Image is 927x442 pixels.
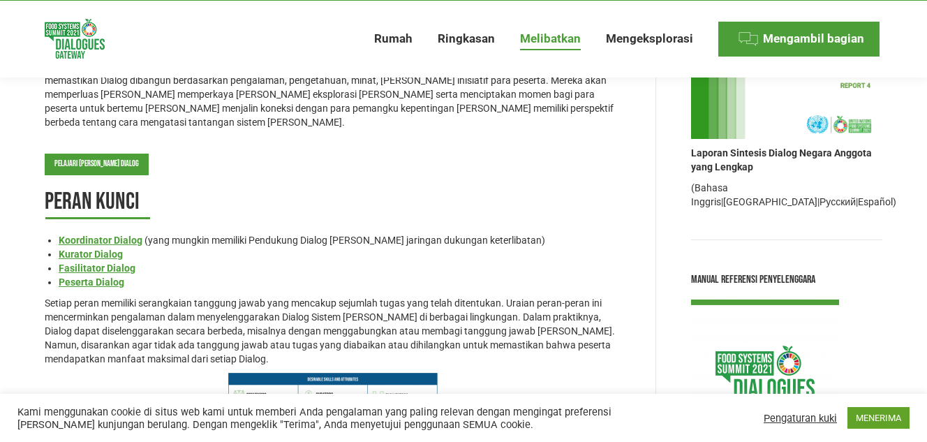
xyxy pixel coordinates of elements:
[723,196,817,207] a: [GEOGRAPHIC_DATA]
[59,277,124,288] a: Peserta Dialog
[606,31,693,45] font: Mengeksplorasi
[438,31,495,45] font: Ringkasan
[691,273,815,286] font: Manual Referensi Penyelenggara
[858,196,893,207] a: Español
[45,154,149,175] a: Pelajari [PERSON_NAME] Dialog
[374,31,413,45] font: Rumah
[17,406,611,431] font: Kami menggunakan cookie di situs web kami untuk memberi Anda pengalaman yang paling relevan denga...
[691,182,728,207] a: Bahasa Inggris
[738,29,759,50] img: Ikon menu
[820,196,856,207] a: Русский
[59,235,142,246] a: Koordinator Dialog
[721,196,723,207] font: |
[691,147,872,172] font: Laporan Sintesis Dialog Negara Anggota yang Lengkap
[59,263,135,274] a: Fasilitator Dialog
[893,196,896,207] font: )
[144,235,545,246] font: (yang mungkin memiliki Pendukung Dialog [PERSON_NAME] jaringan dukungan keterlibatan)
[847,407,910,429] a: MENERIMA
[764,412,837,425] a: Pengaturan kuki
[45,19,105,59] img: Dialog KTT Sistem Pangan
[856,413,901,423] font: MENERIMA
[817,196,820,207] font: |
[856,196,858,207] font: |
[45,187,140,216] font: Peran kunci
[691,182,695,193] font: (
[45,297,615,364] font: Setiap peran memiliki serangkaian tanggung jawab yang mencakup sejumlah tugas yang telah ditentuk...
[520,31,581,45] font: Melibatkan
[763,31,864,45] font: Mengambil bagian
[45,61,614,128] font: sangat penting dalam memastikan Dialog dibangun berdasarkan pengalaman, pengetahuan, minat, [PERS...
[59,249,123,260] a: Kurator Dialog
